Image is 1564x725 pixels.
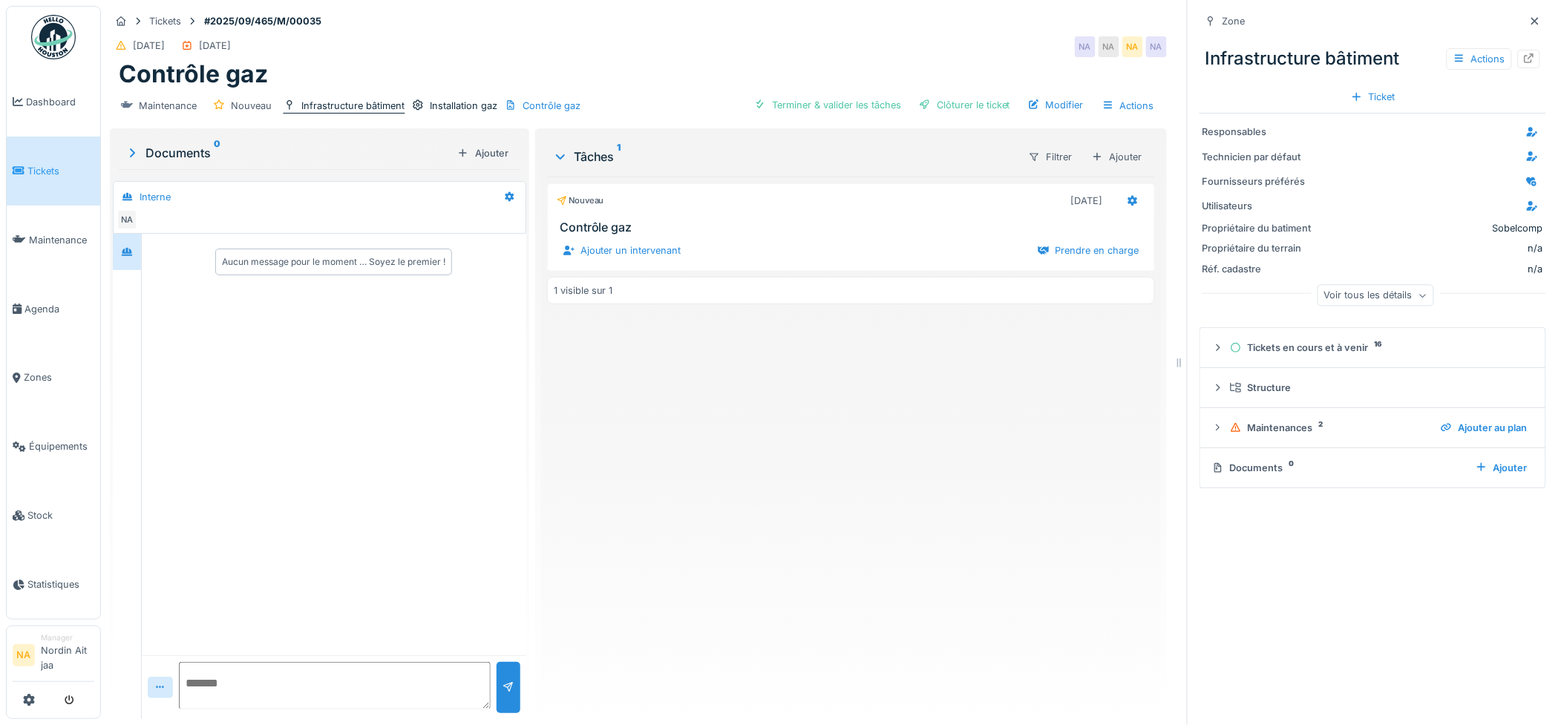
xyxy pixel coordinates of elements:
a: Tickets [7,137,100,206]
span: Zones [24,370,94,384]
div: Voir tous les détails [1318,285,1434,306]
div: Tickets en cours et à venir [1230,341,1528,355]
div: [DATE] [199,39,231,53]
div: Terminer & valider les tâches [748,95,907,115]
div: [DATE] [133,39,165,53]
div: Ticket [1345,87,1401,107]
a: Maintenance [7,206,100,275]
h3: Contrôle gaz [560,220,1148,234]
div: Sobelcomp [1493,221,1543,235]
img: Badge_color-CXgf-gQk.svg [31,15,76,59]
div: Aucun message pour le moment … Soyez le premier ! [222,255,445,269]
div: NA [1122,36,1143,57]
div: Fournisseurs préférés [1203,174,1314,188]
sup: 0 [214,144,220,162]
div: Documents [125,144,451,162]
span: Tickets [27,164,94,178]
div: Prendre en charge [1032,240,1145,260]
div: Structure [1230,381,1528,395]
summary: Structure [1206,374,1540,401]
div: Propriétaire du batiment [1203,221,1314,235]
div: Clôturer le ticket [913,95,1016,115]
div: 1 visible sur 1 [554,283,613,298]
a: NA ManagerNordin Ait jaa [13,632,94,682]
div: NA [117,209,137,230]
li: Nordin Ait jaa [41,632,94,678]
a: Équipements [7,412,100,481]
summary: Tickets en cours et à venir16 [1206,334,1540,361]
div: n/a [1320,241,1543,255]
div: n/a [1320,262,1543,276]
a: Dashboard [7,68,100,137]
div: Nouveau [231,99,272,113]
div: Filtrer [1022,146,1079,168]
div: Ajouter [1085,146,1149,168]
div: Tickets [149,14,181,28]
div: Interne [140,190,171,204]
div: Utilisateurs [1203,199,1314,213]
span: Stock [27,508,94,522]
div: Installation gaz [430,99,497,113]
summary: Maintenances2Ajouter au plan [1206,414,1540,442]
div: Infrastructure bâtiment [301,99,405,113]
li: NA [13,644,35,666]
div: Maintenances [1230,421,1429,435]
summary: Documents0Ajouter [1206,454,1540,482]
div: Modifier [1022,95,1090,115]
strong: #2025/09/465/M/00035 [198,14,327,28]
div: Responsables [1203,125,1314,139]
a: Statistiques [7,550,100,619]
div: Maintenance [139,99,197,113]
div: Ajouter [451,143,514,163]
a: Zones [7,344,100,413]
a: Stock [7,481,100,550]
div: Ajouter au plan [1435,418,1534,438]
div: Propriétaire du terrain [1203,241,1314,255]
span: Agenda [24,302,94,316]
div: [DATE] [1071,194,1103,208]
div: Zone [1223,14,1246,28]
span: Équipements [29,439,94,453]
div: NA [1075,36,1096,57]
div: Tâches [553,148,1016,165]
div: Contrôle gaz [523,99,580,113]
div: Manager [41,632,94,643]
div: NA [1146,36,1167,57]
span: Dashboard [26,95,94,109]
div: Actions [1447,48,1512,70]
span: Maintenance [29,233,94,247]
div: NA [1099,36,1119,57]
div: Infrastructure bâtiment [1200,39,1546,78]
div: Ajouter [1470,458,1534,478]
div: Documents [1212,461,1464,475]
div: Actions [1096,95,1161,117]
span: Statistiques [27,577,94,591]
div: Réf. cadastre [1203,262,1314,276]
h1: Contrôle gaz [119,60,268,88]
div: Ajouter un intervenant [557,240,687,260]
sup: 1 [618,148,621,165]
div: Nouveau [557,194,604,207]
a: Agenda [7,275,100,344]
div: Technicien par défaut [1203,150,1314,164]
